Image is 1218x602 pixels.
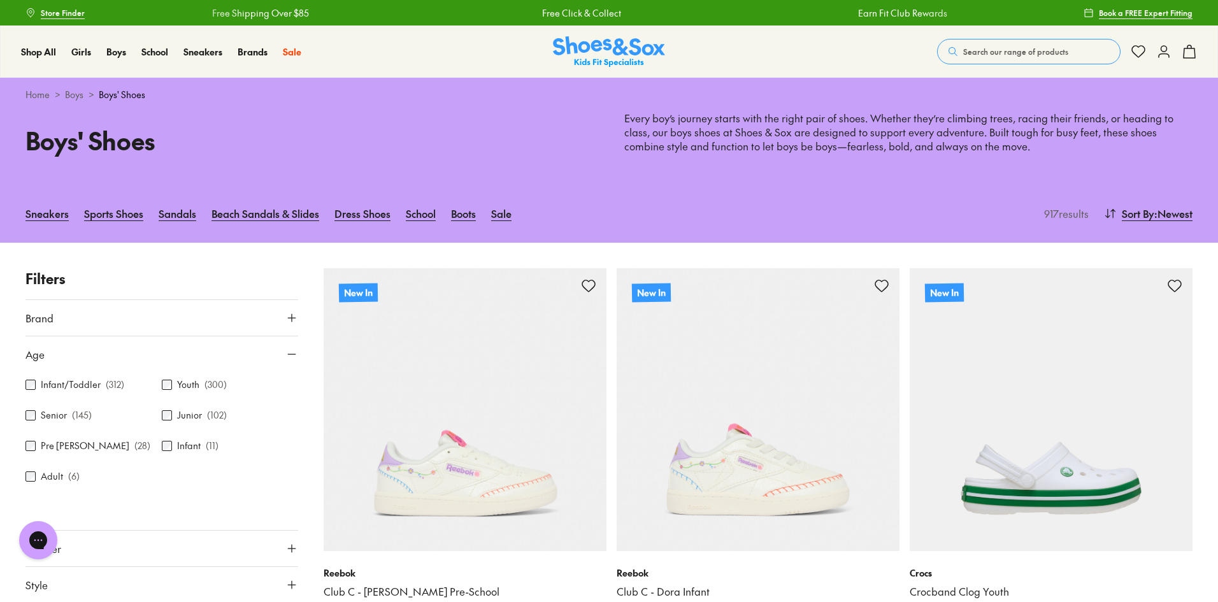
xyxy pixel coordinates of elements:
a: Boots [451,199,476,227]
p: New In [925,283,964,302]
a: Sandals [159,199,196,227]
span: Brand [25,310,54,326]
img: SNS_Logo_Responsive.svg [553,36,665,68]
label: Youth [177,378,199,391]
p: Reebok [617,566,899,580]
a: School [406,199,436,227]
label: Infant [177,439,201,452]
a: Book a FREE Expert Fitting [1084,1,1193,24]
iframe: Gorgias live chat messenger [13,517,64,564]
a: Earn Fit Club Rewards [857,6,947,20]
button: Search our range of products [937,39,1121,64]
a: Free Click & Collect [541,6,620,20]
a: Boys [65,88,83,101]
a: Girls [71,45,91,59]
span: Brands [238,45,268,58]
span: Shop All [21,45,56,58]
a: Free Shipping Over $85 [211,6,308,20]
p: ( 11 ) [206,439,219,452]
label: Junior [177,408,202,422]
p: Crocs [910,566,1193,580]
label: Pre [PERSON_NAME] [41,439,129,452]
span: Sort By [1122,206,1154,221]
span: Boys' Shoes [99,88,145,101]
a: Sale [491,199,512,227]
a: Sports Shoes [84,199,143,227]
label: Senior [41,408,67,422]
span: School [141,45,168,58]
p: Filters [25,268,298,289]
span: Sale [283,45,301,58]
a: Store Finder [25,1,85,24]
p: New In [632,283,671,302]
a: New In [324,268,606,551]
label: Adult [41,469,63,483]
button: Gender [25,531,298,566]
button: Age [25,336,298,372]
h1: Boys' Shoes [25,122,594,159]
div: > > [25,88,1193,101]
p: ( 102 ) [207,408,227,422]
span: Age [25,347,45,362]
p: New In [339,283,378,302]
a: Sale [283,45,301,59]
span: Book a FREE Expert Fitting [1099,7,1193,18]
a: Crocband Clog Youth [910,585,1193,599]
p: 917 results [1039,206,1089,221]
p: ( 6 ) [68,469,80,483]
a: Brands [238,45,268,59]
span: : Newest [1154,206,1193,221]
button: Sort By:Newest [1104,199,1193,227]
span: Boys [106,45,126,58]
p: ( 300 ) [204,378,227,391]
a: Home [25,88,50,101]
a: School [141,45,168,59]
p: ( 28 ) [134,439,150,452]
label: Infant/Toddler [41,378,101,391]
span: Search our range of products [963,46,1068,57]
a: Dress Shoes [334,199,390,227]
p: Reebok [324,566,606,580]
p: ( 145 ) [72,408,92,422]
a: Sneakers [183,45,222,59]
a: Shop All [21,45,56,59]
span: Girls [71,45,91,58]
a: Boys [106,45,126,59]
span: Style [25,577,48,592]
a: Club C - Dora Infant [617,585,899,599]
p: ( 312 ) [106,378,124,391]
a: New In [910,268,1193,551]
button: Brand [25,300,298,336]
p: Every boy’s journey starts with the right pair of shoes. Whether they’re climbing trees, racing t... [624,111,1193,154]
a: Shoes & Sox [553,36,665,68]
a: New In [617,268,899,551]
a: Sneakers [25,199,69,227]
a: Club C - [PERSON_NAME] Pre-School [324,585,606,599]
span: Store Finder [41,7,85,18]
a: Beach Sandals & Slides [211,199,319,227]
span: Sneakers [183,45,222,58]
